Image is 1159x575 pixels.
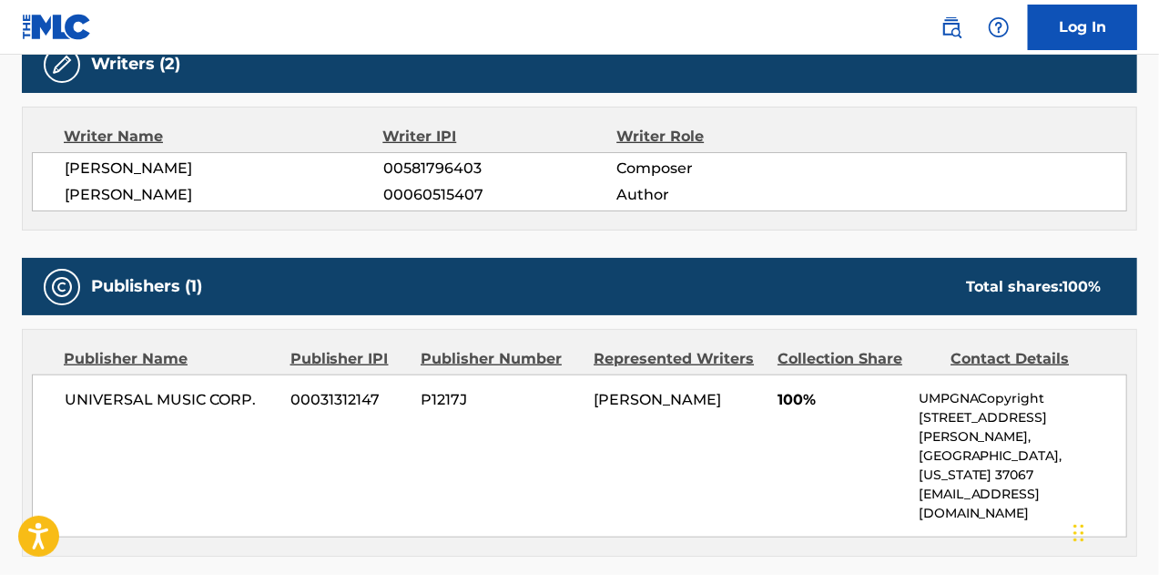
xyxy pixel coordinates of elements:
iframe: Chat Widget [1068,488,1159,575]
span: [PERSON_NAME] [65,184,383,206]
img: help [988,16,1010,38]
p: [GEOGRAPHIC_DATA], [US_STATE] 37067 [919,447,1126,485]
span: 00581796403 [383,158,617,180]
div: Publisher Name [64,348,277,370]
span: 100 % [1062,278,1101,295]
div: Writer Name [64,126,382,148]
div: Drag [1073,506,1084,560]
div: Publisher IPI [290,348,407,370]
div: Writer IPI [382,126,616,148]
img: Writers [51,54,73,76]
span: 100% [778,389,905,411]
span: UNIVERSAL MUSIC CORP. [65,389,277,411]
a: Public Search [933,9,970,46]
div: Represented Writers [594,348,764,370]
div: Help [981,9,1017,46]
span: 00031312147 [290,389,407,411]
p: [EMAIL_ADDRESS][DOMAIN_NAME] [919,485,1126,523]
h5: Publishers (1) [91,276,202,297]
span: [PERSON_NAME] [594,391,721,408]
div: Publisher Number [421,348,580,370]
span: Composer [616,158,829,180]
a: Log In [1028,5,1137,50]
img: search [940,16,962,38]
div: Contact Details [951,348,1110,370]
div: Total shares: [966,276,1101,298]
img: MLC Logo [22,14,92,40]
span: 00060515407 [383,184,617,206]
div: Collection Share [778,348,937,370]
span: Author [616,184,829,206]
img: Publishers [51,276,73,298]
span: [PERSON_NAME] [65,158,383,180]
span: P1217J [421,389,580,411]
div: Writer Role [616,126,829,148]
p: UMPGNACopyright [919,389,1126,408]
h5: Writers (2) [91,54,180,75]
p: [STREET_ADDRESS][PERSON_NAME], [919,408,1126,447]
